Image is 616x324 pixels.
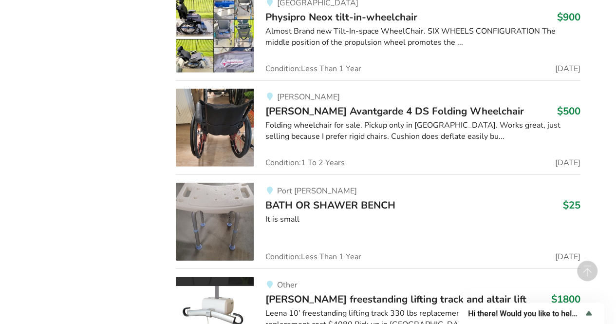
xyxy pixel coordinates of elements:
[555,253,580,261] span: [DATE]
[265,159,345,167] span: Condition: 1 To 2 Years
[265,253,361,261] span: Condition: Less Than 1 Year
[557,105,580,117] h3: $500
[555,65,580,73] span: [DATE]
[265,198,395,212] span: BATH OR SHAWER BENCH
[277,186,356,196] span: Port [PERSON_NAME]
[563,199,580,211] h3: $25
[277,92,339,102] span: [PERSON_NAME]
[265,120,580,142] div: Folding wheelchair for sale. Pickup only in [GEOGRAPHIC_DATA]. Works great, just selling because ...
[176,183,254,261] img: bathroom safety-bath or shawer bench
[468,307,595,319] button: Show survey - Hi there! Would you like to help us improve AssistList?
[468,309,583,318] span: Hi there! Would you like to help us improve AssistList?
[176,80,580,174] a: mobility-ottobock avantgarde 4 ds folding wheelchair[PERSON_NAME][PERSON_NAME] Avantgarde 4 DS Fo...
[176,89,254,167] img: mobility-ottobock avantgarde 4 ds folding wheelchair
[277,280,297,290] span: Other
[265,292,526,306] span: [PERSON_NAME] freestanding lifting track and altair lift
[555,159,580,167] span: [DATE]
[265,26,580,48] div: Almost Brand new Tilt-In-space WheelChair. SIX WHEELS CONFIGURATION The middle position of the pr...
[551,293,580,305] h3: $1800
[265,214,580,225] div: It is small
[557,11,580,23] h3: $900
[265,65,361,73] span: Condition: Less Than 1 Year
[176,174,580,268] a: bathroom safety-bath or shawer bench Port [PERSON_NAME]BATH OR SHAWER BENCH$25It is smallConditio...
[265,104,524,118] span: [PERSON_NAME] Avantgarde 4 DS Folding Wheelchair
[265,10,417,24] span: Physipro Neox tilt-in-wheelchair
